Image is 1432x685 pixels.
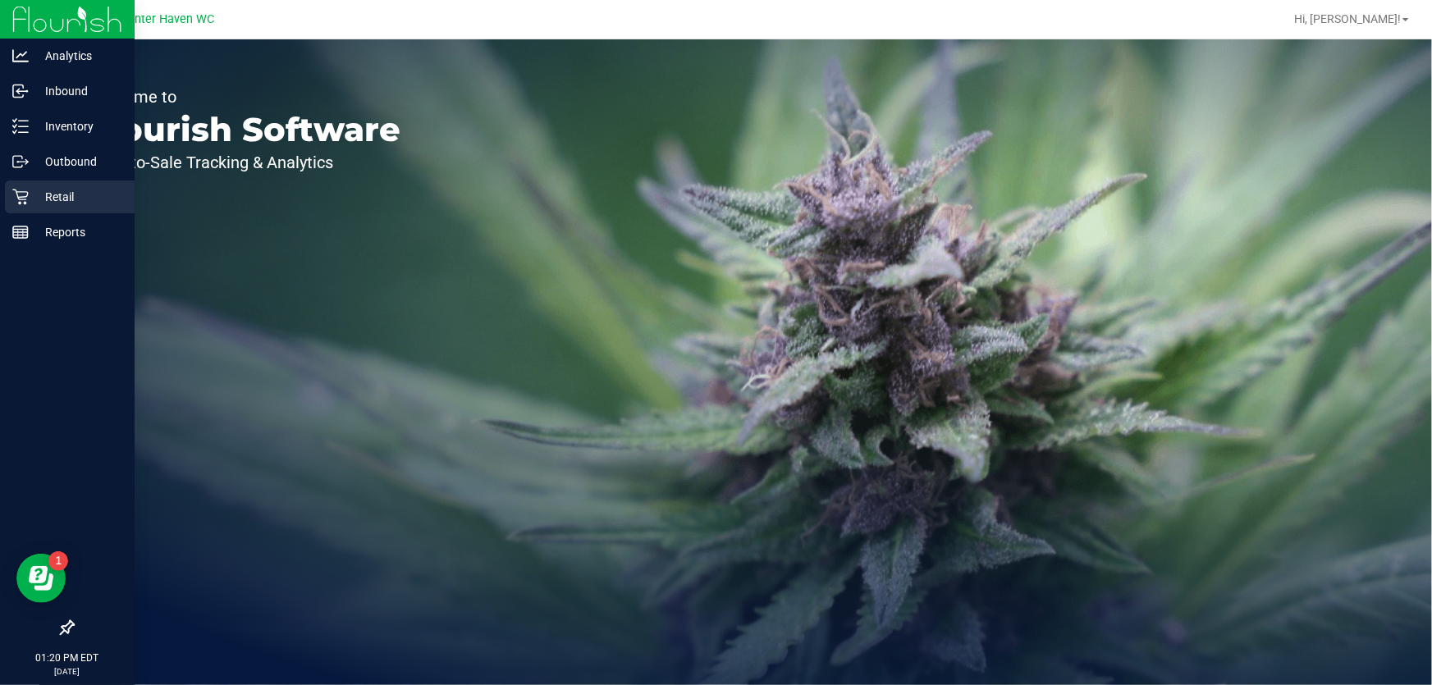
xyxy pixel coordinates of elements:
p: Welcome to [89,89,400,105]
iframe: Resource center [16,554,66,603]
p: Flourish Software [89,113,400,146]
inline-svg: Reports [12,224,29,240]
iframe: Resource center unread badge [48,551,68,571]
p: 01:20 PM EDT [7,651,127,665]
p: Inventory [29,116,127,136]
p: Analytics [29,46,127,66]
inline-svg: Analytics [12,48,29,64]
p: Seed-to-Sale Tracking & Analytics [89,154,400,171]
p: [DATE] [7,665,127,678]
inline-svg: Inbound [12,83,29,99]
inline-svg: Retail [12,189,29,205]
p: Retail [29,187,127,207]
inline-svg: Outbound [12,153,29,170]
p: Reports [29,222,127,242]
p: Outbound [29,152,127,171]
p: Inbound [29,81,127,101]
inline-svg: Inventory [12,118,29,135]
span: Winter Haven WC [121,12,214,26]
span: Hi, [PERSON_NAME]! [1294,12,1401,25]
